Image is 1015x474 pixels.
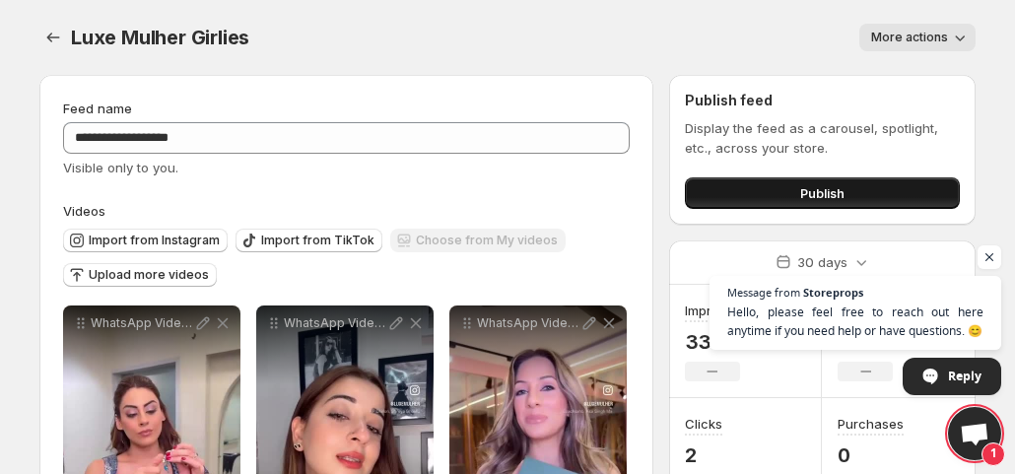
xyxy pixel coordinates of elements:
span: Storeprops [803,287,863,298]
span: Videos [63,203,105,219]
p: WhatsApp Video [DATE] at 205126 [477,315,579,331]
span: Reply [948,359,981,393]
button: Import from TikTok [236,229,382,252]
span: More actions [871,30,948,45]
p: 30 days [797,252,847,272]
p: 2 [685,443,740,467]
span: Visible only to you. [63,160,178,175]
button: Publish [685,177,960,209]
p: WhatsApp Video [DATE] at 205126 2 [91,315,193,331]
h3: Impressions [685,301,759,320]
div: Open chat [948,407,1001,460]
span: Publish [800,183,845,203]
p: 33 [685,330,759,354]
button: Upload more videos [63,263,217,287]
h3: Purchases [838,414,904,434]
span: Feed name [63,101,132,116]
span: Hello, please feel free to reach out here anytime if you need help or have questions. 😊 [727,303,983,340]
p: WhatsApp Video [DATE] at 205126 1 [284,315,386,331]
button: More actions [859,24,976,51]
span: Luxe Mulher Girlies [71,26,249,49]
span: Import from Instagram [89,233,220,248]
p: 0 [838,443,904,467]
span: Message from [727,287,800,298]
span: Upload more videos [89,267,209,283]
span: Import from TikTok [261,233,374,248]
h2: Publish feed [685,91,960,110]
button: Import from Instagram [63,229,228,252]
button: Settings [39,24,67,51]
h3: Clicks [685,414,722,434]
span: 1 [981,442,1005,466]
p: Display the feed as a carousel, spotlight, etc., across your store. [685,118,960,158]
